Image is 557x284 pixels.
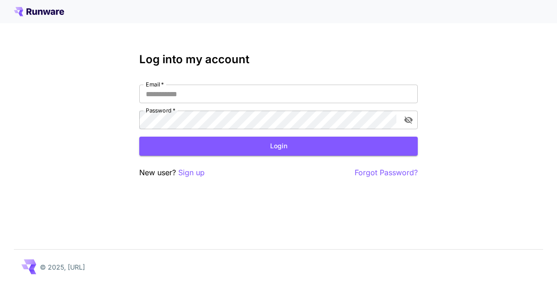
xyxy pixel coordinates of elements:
p: New user? [139,167,205,178]
button: Sign up [178,167,205,178]
h3: Log into my account [139,53,418,66]
p: © 2025, [URL] [40,262,85,272]
button: Forgot Password? [355,167,418,178]
label: Email [146,80,164,88]
button: Login [139,137,418,156]
button: toggle password visibility [400,112,417,128]
label: Password [146,106,175,114]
